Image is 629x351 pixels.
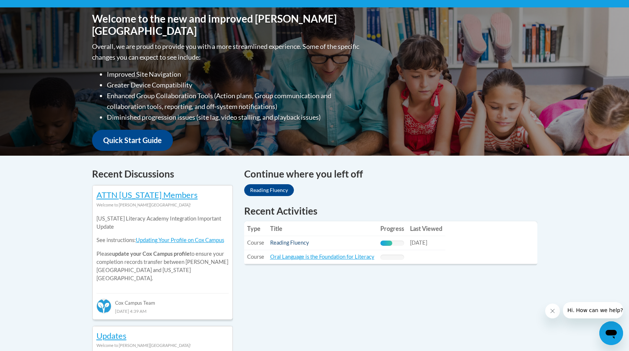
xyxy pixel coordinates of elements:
[96,341,229,350] div: Welcome to [PERSON_NAME][GEOGRAPHIC_DATA]!
[244,221,267,236] th: Type
[92,130,173,151] a: Quick Start Guide
[107,69,361,80] li: Improved Site Navigation
[96,293,229,307] div: Cox Campus Team
[244,204,537,218] h1: Recent Activities
[407,221,445,236] th: Last Viewed
[107,80,361,90] li: Greater Device Compatibility
[92,41,361,63] p: Overall, we are proud to provide you with a more streamlined experience. Some of the specific cha...
[563,302,623,318] iframe: Message from company
[92,167,233,181] h4: Recent Discussions
[377,221,407,236] th: Progress
[96,201,229,209] div: Welcome to [PERSON_NAME][GEOGRAPHIC_DATA]!
[96,236,229,244] p: See instructions:
[96,299,111,314] img: Cox Campus Team
[96,215,229,231] p: [US_STATE] Literacy Academy Integration Important Update
[380,241,392,246] div: Progress, %
[599,321,623,345] iframe: Button to launch messaging window
[244,167,537,181] h4: Continue where you left off
[270,254,374,260] a: Oral Language is the Foundation for Literacy
[136,237,224,243] a: Updating Your Profile on Cox Campus
[107,90,361,112] li: Enhanced Group Collaboration Tools (Action plans, Group communication and collaboration tools, re...
[247,254,264,260] span: Course
[267,221,377,236] th: Title
[270,239,309,246] a: Reading Fluency
[244,184,294,196] a: Reading Fluency
[96,190,198,200] a: ATTN [US_STATE] Members
[545,304,560,318] iframe: Close message
[410,239,427,246] span: [DATE]
[247,239,264,246] span: Course
[107,112,361,123] li: Diminished progression issues (site lag, video stalling, and playback issues)
[112,251,190,257] b: update your Cox Campus profile
[96,307,229,315] div: [DATE] 4:39 AM
[92,13,361,37] h1: Welcome to the new and improved [PERSON_NAME][GEOGRAPHIC_DATA]
[96,331,127,341] a: Updates
[96,209,229,288] div: Please to ensure your completion records transfer between [PERSON_NAME][GEOGRAPHIC_DATA] and [US_...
